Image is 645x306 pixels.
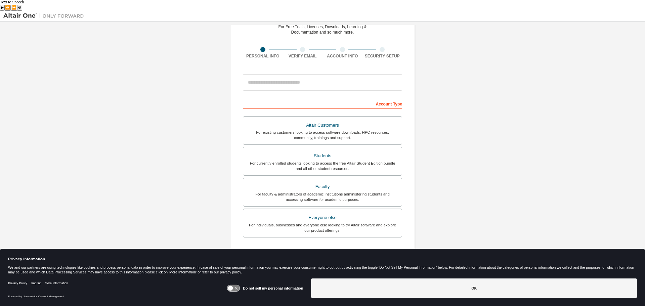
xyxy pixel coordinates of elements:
[362,53,402,59] div: Security Setup
[247,121,398,130] div: Altair Customers
[283,53,323,59] div: Verify Email
[247,161,398,171] div: For currently enrolled students looking to access the free Altair Student Edition bundle and all ...
[247,182,398,191] div: Faculty
[11,5,17,11] button: Forward
[247,222,398,233] div: For individuals, businesses and everyone else looking to try Altair software and explore our prod...
[243,53,283,59] div: Personal Info
[247,130,398,140] div: For existing customers looking to access software downloads, HPC resources, community, trainings ...
[278,24,367,35] div: For Free Trials, Licenses, Downloads, Learning & Documentation and so much more.
[243,98,402,109] div: Account Type
[247,213,398,222] div: Everyone else
[17,5,22,11] button: Settings
[322,53,362,59] div: Account Info
[247,151,398,161] div: Students
[3,12,87,19] img: Altair One
[4,5,11,11] button: Previous
[247,191,398,202] div: For faculty & administrators of academic institutions administering students and accessing softwa...
[243,248,402,258] div: Your Profile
